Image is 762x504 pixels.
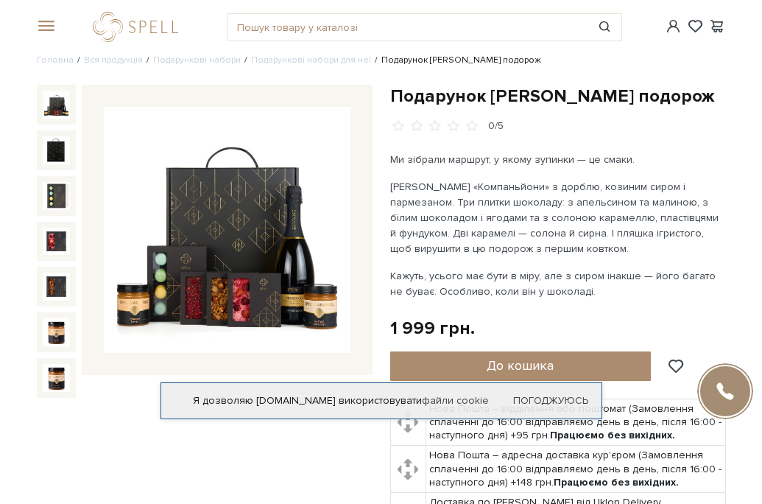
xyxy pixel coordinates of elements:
button: До кошика [390,351,652,381]
span: До кошика [487,357,554,374]
h1: Подарунок [PERSON_NAME] подорож [390,85,726,108]
button: Пошук товару у каталозі [588,14,621,41]
img: Подарунок Сирна подорож [43,273,71,301]
img: Подарунок Сирна подорож [43,182,71,210]
p: [PERSON_NAME] «Компаньйони» з дорблю, козиним сиром і пармезаном. Три плитки шоколаду: з апельсин... [390,179,726,256]
p: Кажуть, усього має бути в міру, але з сиром інакше — його багато не буває. Особливо, коли він у ш... [390,268,726,299]
a: Подарункові набори для неї [251,55,371,66]
b: Працюємо без вихідних. [554,476,679,489]
td: Нова Пошта – адресна доставка кур'єром (Замовлення сплаченні до 16:00 відправляємо день в день, п... [426,446,725,493]
td: Нова Пошта – відділення або поштомат (Замовлення сплаченні до 16:00 відправляємо день в день, піс... [426,399,725,446]
a: Головна [37,55,74,66]
a: Подарункові набори [153,55,241,66]
img: Подарунок Сирна подорож [43,228,71,256]
img: Подарунок Сирна подорож [104,107,350,353]
a: Погоджуюсь [513,394,588,407]
input: Пошук товару у каталозі [228,14,588,41]
div: Я дозволяю [DOMAIN_NAME] використовувати [161,394,602,407]
p: Ми зібрали маршрут, у якому зупинки — це смаки. [390,152,726,167]
img: Подарунок Сирна подорож [43,364,71,392]
a: Вся продукція [84,55,143,66]
b: Працюємо без вихідних. [550,429,675,441]
img: Подарунок Сирна подорож [43,318,71,346]
a: файли cookie [422,394,489,407]
li: Подарунок [PERSON_NAME] подорож [371,54,541,67]
div: 0/5 [488,119,504,133]
div: 1 999 грн. [390,317,475,340]
img: Подарунок Сирна подорож [43,136,71,164]
img: Подарунок Сирна подорож [43,91,71,119]
a: logo [93,12,185,42]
